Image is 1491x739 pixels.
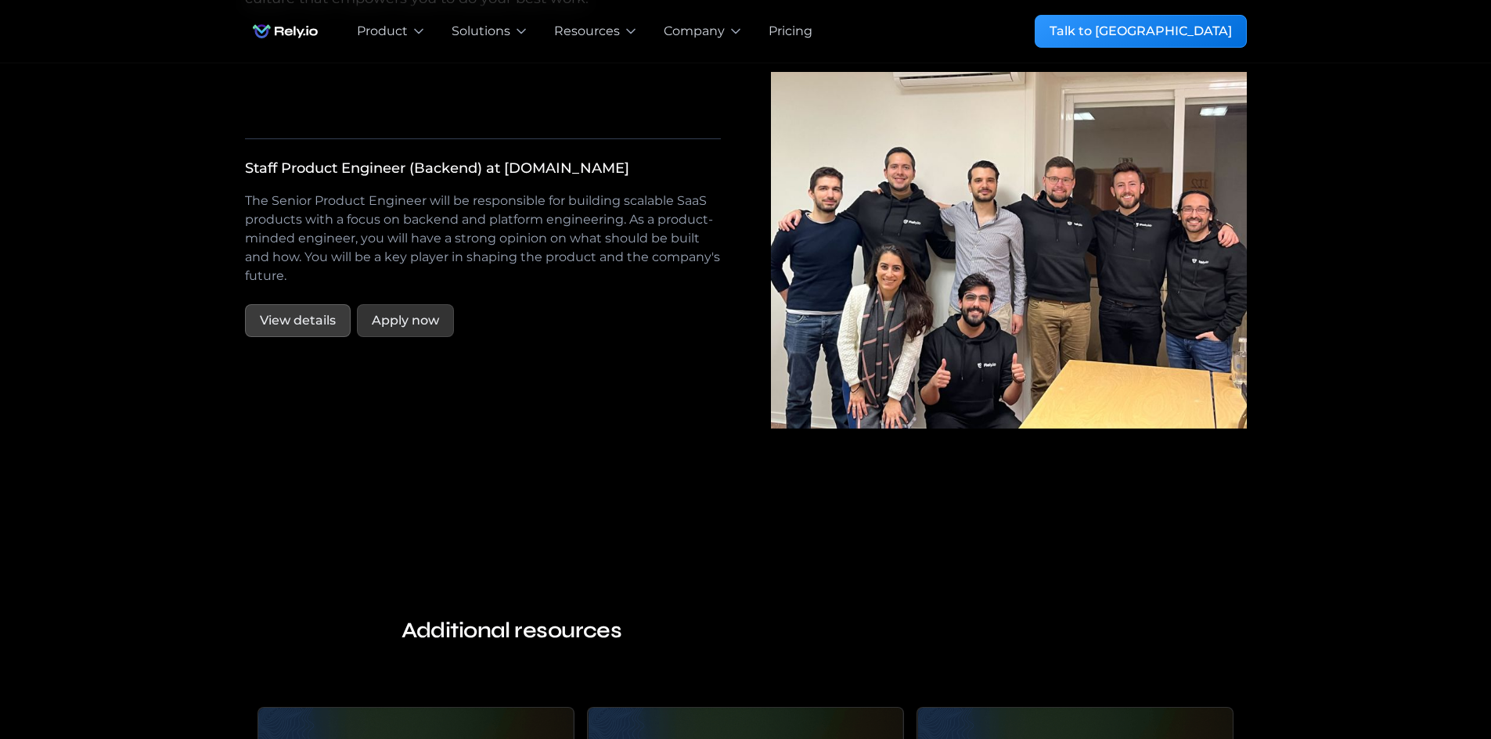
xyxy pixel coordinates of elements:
[1050,22,1232,41] div: Talk to [GEOGRAPHIC_DATA]
[245,16,326,47] a: home
[372,311,439,330] div: Apply now
[245,304,351,337] a: View details
[245,158,629,179] div: Staff Product Engineer (Backend) at [DOMAIN_NAME]
[554,22,620,41] div: Resources
[245,192,721,285] p: The Senior Product Engineer will be responsible for building scalable SaaS products with a focus ...
[452,22,510,41] div: Solutions
[1388,636,1469,717] iframe: Chatbot
[769,22,812,41] a: Pricing
[357,22,408,41] div: Product
[664,22,725,41] div: Company
[402,616,1090,644] h4: Additional resources
[357,304,454,337] a: Apply now
[245,16,326,47] img: Rely.io logo
[1035,15,1247,48] a: Talk to [GEOGRAPHIC_DATA]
